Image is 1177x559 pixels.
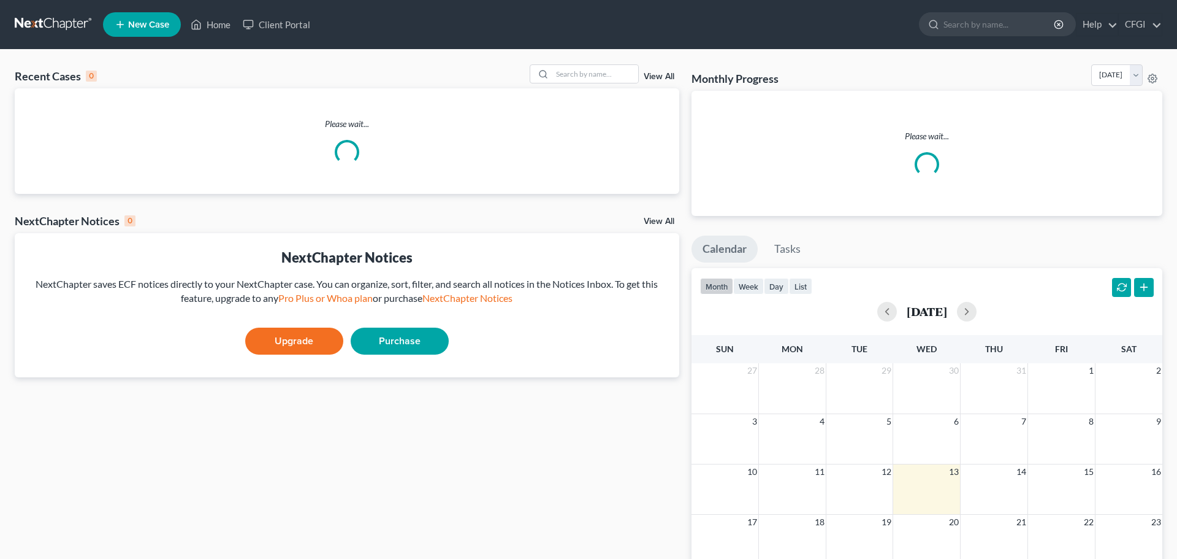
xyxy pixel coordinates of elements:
[691,236,758,263] a: Calendar
[1020,414,1027,429] span: 7
[1150,465,1162,479] span: 16
[813,363,826,378] span: 28
[907,305,947,318] h2: [DATE]
[1015,363,1027,378] span: 31
[885,414,893,429] span: 5
[880,515,893,530] span: 19
[880,363,893,378] span: 29
[1150,515,1162,530] span: 23
[716,344,734,354] span: Sun
[751,414,758,429] span: 3
[1055,344,1068,354] span: Fri
[278,292,373,304] a: Pro Plus or Whoa plan
[1076,13,1118,36] a: Help
[1119,13,1162,36] a: CFGI
[86,71,97,82] div: 0
[15,214,135,228] div: NextChapter Notices
[25,248,669,267] div: NextChapter Notices
[124,215,135,226] div: 0
[746,465,758,479] span: 10
[701,130,1152,142] p: Please wait...
[1087,363,1095,378] span: 1
[245,328,343,355] a: Upgrade
[948,465,960,479] span: 13
[813,515,826,530] span: 18
[813,465,826,479] span: 11
[916,344,937,354] span: Wed
[943,13,1056,36] input: Search by name...
[644,72,674,81] a: View All
[128,20,169,29] span: New Case
[851,344,867,354] span: Tue
[782,344,803,354] span: Mon
[985,344,1003,354] span: Thu
[422,292,512,304] a: NextChapter Notices
[733,278,764,295] button: week
[1155,363,1162,378] span: 2
[948,515,960,530] span: 20
[764,278,789,295] button: day
[691,71,779,86] h3: Monthly Progress
[552,65,638,83] input: Search by name...
[1015,515,1027,530] span: 21
[1083,515,1095,530] span: 22
[1155,414,1162,429] span: 9
[15,69,97,83] div: Recent Cases
[351,328,449,355] a: Purchase
[1015,465,1027,479] span: 14
[644,217,674,226] a: View All
[746,515,758,530] span: 17
[880,465,893,479] span: 12
[1083,465,1095,479] span: 15
[25,277,669,306] div: NextChapter saves ECF notices directly to your NextChapter case. You can organize, sort, filter, ...
[1087,414,1095,429] span: 8
[185,13,237,36] a: Home
[237,13,316,36] a: Client Portal
[763,236,812,263] a: Tasks
[746,363,758,378] span: 27
[948,363,960,378] span: 30
[789,278,812,295] button: list
[700,278,733,295] button: month
[953,414,960,429] span: 6
[818,414,826,429] span: 4
[15,118,679,130] p: Please wait...
[1121,344,1137,354] span: Sat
